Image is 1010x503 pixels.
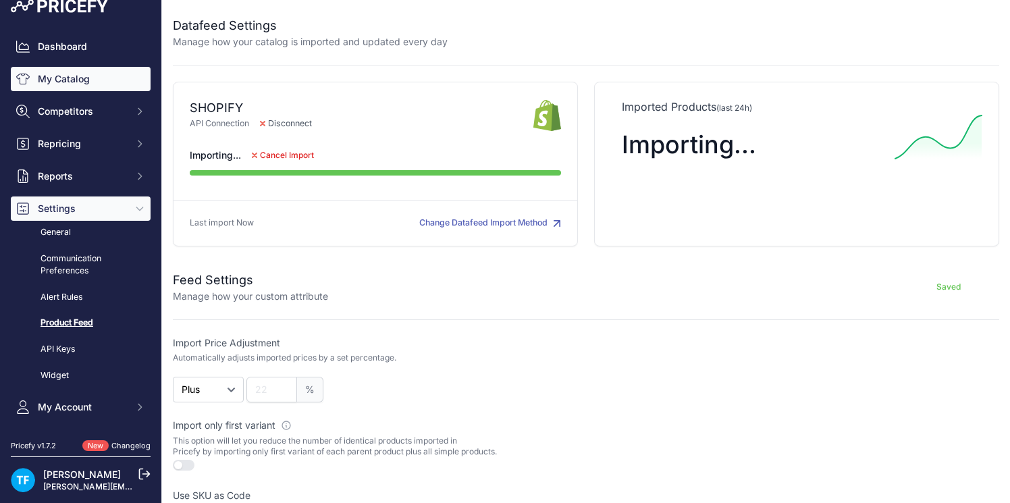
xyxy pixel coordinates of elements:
span: Cancel Import [260,150,314,161]
button: Competitors [11,99,151,124]
button: Settings [11,196,151,221]
button: Repricing [11,132,151,156]
a: Alert Rules [11,286,151,309]
span: Reports [38,169,126,183]
h2: Datafeed Settings [173,16,448,35]
a: [PERSON_NAME][EMAIL_ADDRESS][PERSON_NAME][DOMAIN_NAME] [43,481,318,492]
span: New [82,440,109,452]
p: Automatically adjusts imported prices by a set percentage. [173,352,396,363]
button: My Account [11,395,151,419]
span: Importing... [190,149,241,162]
a: Changelog [111,441,151,450]
p: This option will let you reduce the number of identical products imported in Pricefy by importing... [173,435,582,457]
span: Disconnect [249,117,323,130]
p: Manage how your custom attribute [173,290,328,303]
a: Dashboard [11,34,151,59]
span: My Account [38,400,126,414]
a: API Keys [11,338,151,361]
span: % [297,377,323,402]
div: SHOPIFY [190,99,533,117]
a: [PERSON_NAME] [43,469,121,480]
label: Use SKU as Code [173,489,582,502]
a: Widget [11,364,151,388]
a: My Catalog [11,67,151,91]
p: API Connection [190,117,533,130]
a: General [11,221,151,244]
button: Reports [11,164,151,188]
span: Repricing [38,137,126,151]
p: Last import Now [190,217,254,230]
label: Import Price Adjustment [173,336,582,350]
input: 22 [246,377,297,402]
a: Product Feed [11,311,151,335]
a: Communication Preferences [11,247,151,283]
button: Saved [898,276,999,298]
span: (last 24h) [716,103,752,113]
h2: Feed Settings [173,271,328,290]
p: Imported Products [622,99,972,115]
span: Competitors [38,105,126,118]
button: Change Datafeed Import Method [419,217,561,230]
span: Settings [38,202,126,215]
div: Pricefy v1.7.2 [11,440,56,452]
p: Manage how your catalog is imported and updated every day [173,35,448,49]
span: Importing... [622,130,756,159]
label: Import only first variant [173,419,582,432]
